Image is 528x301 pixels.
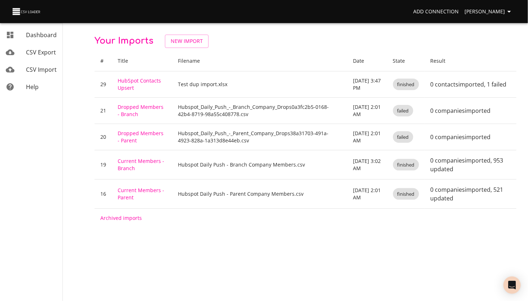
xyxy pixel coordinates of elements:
[95,51,112,71] th: #
[26,48,56,56] span: CSV Export
[431,106,511,115] p: 0 companies imported
[26,31,57,39] span: Dashboard
[26,83,39,91] span: Help
[26,66,57,74] span: CSV Import
[431,133,511,141] p: 0 companies imported
[347,51,387,71] th: Date
[172,150,347,179] td: Hubspot Daily Push - Branch Company Members.csv
[347,71,387,97] td: [DATE] 3:47 PM
[503,276,521,294] div: Open Intercom Messenger
[172,51,347,71] th: Filename
[118,130,163,144] a: Dropped Members - Parent
[464,7,514,16] span: [PERSON_NAME]
[171,37,203,46] span: New Import
[100,214,142,221] a: Archived imports
[95,97,112,124] td: 21
[95,150,112,179] td: 19
[165,35,209,48] a: New Import
[393,161,419,168] span: finished
[347,97,387,124] td: [DATE] 2:01 AM
[118,103,163,118] a: Dropped Members - Branch
[172,71,347,97] td: Test dup import.xlsx
[172,179,347,208] td: Hubspot Daily Push - Parent Company Members.csv
[387,51,425,71] th: State
[410,5,462,18] a: Add Connection
[347,124,387,150] td: [DATE] 2:01 AM
[347,150,387,179] td: [DATE] 3:02 AM
[95,124,112,150] td: 20
[95,71,112,97] td: 29
[393,107,413,114] span: failed
[393,191,419,198] span: finished
[118,187,164,201] a: Current Members - Parent
[118,77,161,91] a: HubSpot Contacts Upsert
[172,124,347,150] td: Hubspot_Daily_Push_-_Parent_Company_Drops38a31703-491a-4923-828a-1a313d8e44eb.csv
[431,80,511,89] p: 0 contacts imported , 1 failed
[462,5,516,18] button: [PERSON_NAME]
[172,97,347,124] td: Hubspot_Daily_Push_-_Branch_Company_Drops0a3fc2b5-0168-42b4-8719-98a55c408778.csv
[347,179,387,208] td: [DATE] 2:01 AM
[431,156,511,173] p: 0 companies imported , 953 updated
[118,158,164,172] a: Current Members - Branch
[393,81,419,88] span: finished
[431,185,511,203] p: 0 companies imported , 521 updated
[425,51,516,71] th: Result
[112,51,172,71] th: Title
[95,36,153,46] span: Your Imports
[393,134,413,141] span: failed
[95,179,112,208] td: 16
[12,6,42,17] img: CSV Loader
[413,7,459,16] span: Add Connection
